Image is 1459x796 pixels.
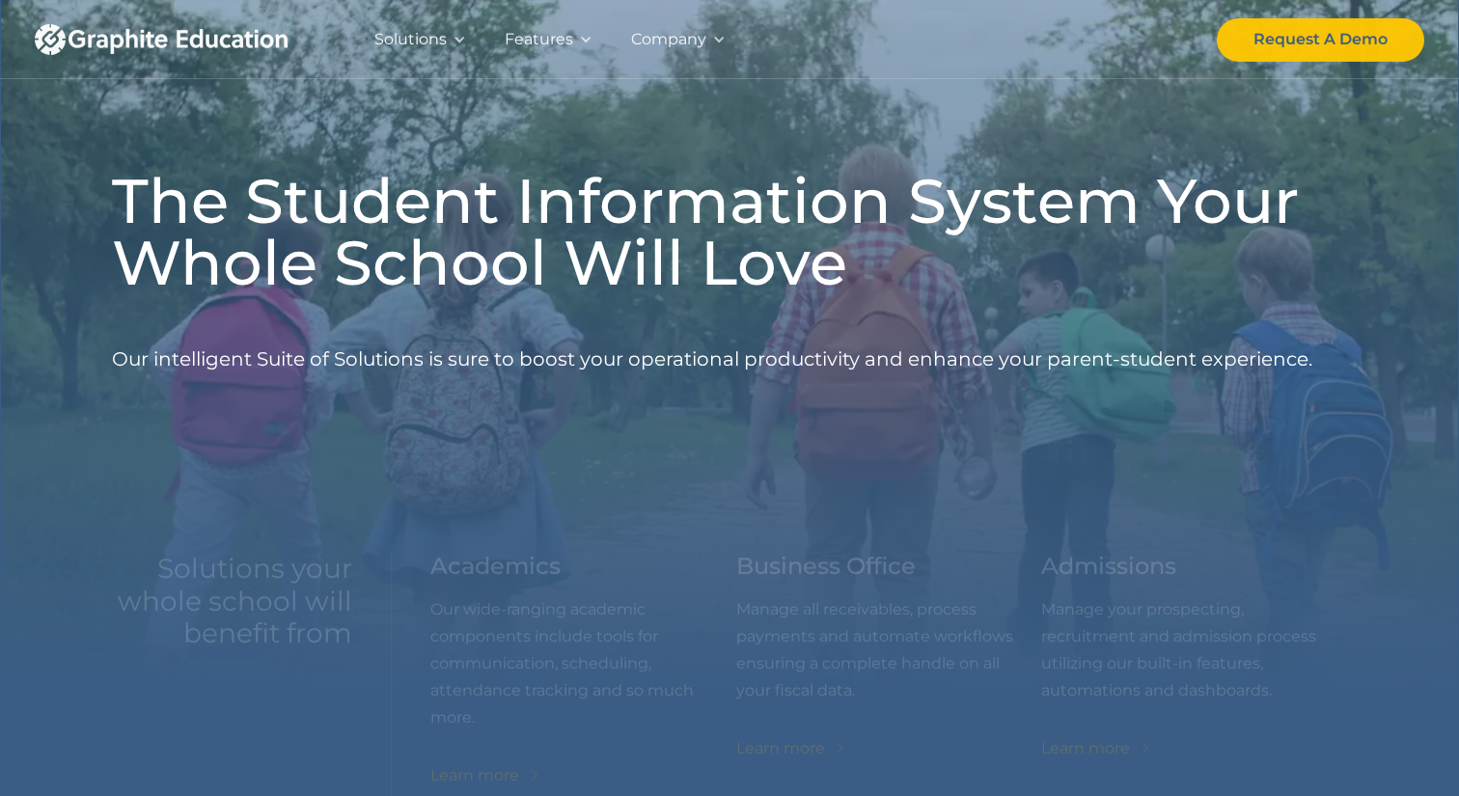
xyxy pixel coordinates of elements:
div: Features [505,26,573,53]
p: Our intelligent Suite of Solutions is sure to boost your operational productivity and enhance you... [112,309,1312,410]
div: Company [612,1,745,78]
div: Learn more [430,762,519,789]
h2: Solutions your whole school will benefit from [112,553,352,650]
a: Learn more [430,762,542,789]
div: 2 of 9 [736,553,1042,789]
div: Learn more [1041,735,1130,762]
div: Learn more [736,735,825,762]
h1: The Student Information System Your Whole School Will Love [112,170,1347,293]
div: Learn more [1347,735,1436,762]
a: Request A Demo [1217,17,1424,61]
p: Manage all receivables, process payments and automate workflows ensuring a complete handle on all... [736,596,1042,704]
div: Request A Demo [1253,26,1388,53]
p: Manage your prospecting, recruitment and admission process utilizing our built-in features, autom... [1041,596,1347,704]
a: home [35,1,324,78]
div: 1 of 9 [430,553,736,789]
div: Solutions [355,1,485,78]
div: 3 of 9 [1041,553,1347,789]
p: Our wide-ranging academic components include tools for communication, scheduling, attendance trac... [430,596,736,731]
h3: Business Office [736,553,916,581]
div: Features [485,1,612,78]
div: Company [631,26,706,53]
div: Solutions [374,26,447,53]
h3: Academics [430,553,561,581]
h3: Admissions [1041,553,1176,581]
